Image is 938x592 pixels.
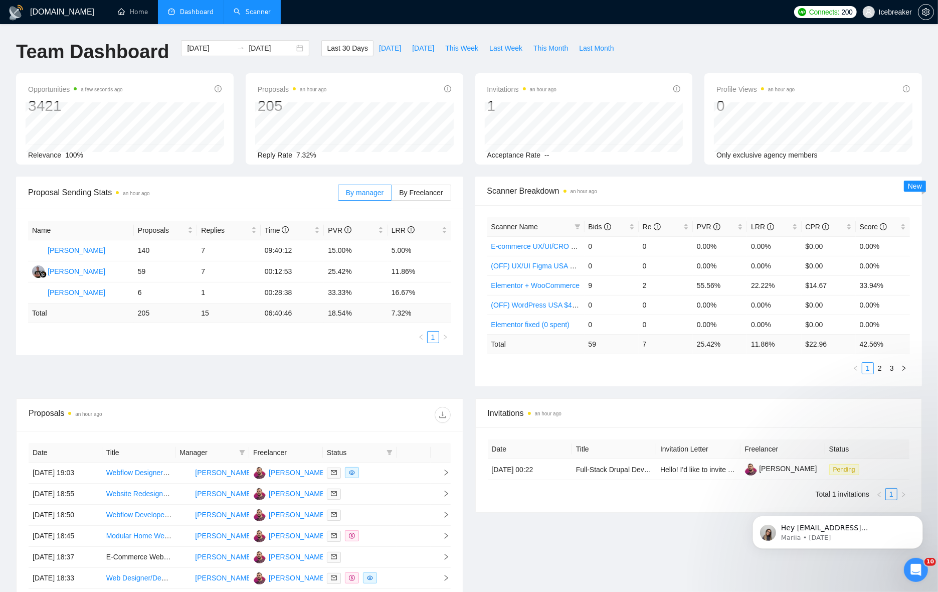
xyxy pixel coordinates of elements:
[841,7,852,18] span: 200
[572,439,656,459] th: Title
[897,488,909,500] li: Next Page
[439,331,451,343] li: Next Page
[197,221,261,240] th: Replies
[806,223,829,231] span: CPR
[237,44,245,52] span: to
[639,315,693,334] td: 0
[713,223,720,230] span: info-circle
[487,185,910,197] span: Scanner Breakdown
[900,492,906,498] span: right
[439,331,451,343] button: right
[106,511,257,519] a: Webflow Developer With Strong Animation Skills
[656,439,740,459] th: Invitation Letter
[201,225,249,236] span: Replies
[32,267,105,275] a: HP[PERSON_NAME]
[195,551,253,562] div: [PERSON_NAME]
[106,532,204,540] a: Modular Home Website Design
[816,488,869,500] li: Total 1 invitations
[392,226,415,234] span: LRR
[418,334,424,340] span: left
[530,87,556,92] time: an hour ago
[825,439,909,459] th: Status
[747,256,801,275] td: 0.00%
[29,568,102,589] td: [DATE] 18:33
[850,362,862,374] button: left
[195,530,253,541] div: [PERSON_NAME]
[639,334,693,354] td: 7
[873,488,885,500] li: Previous Page
[903,85,910,92] span: info-circle
[28,83,123,95] span: Opportunities
[324,240,388,261] td: 15.00%
[740,439,825,459] th: Freelancer
[48,287,105,298] div: [PERSON_NAME]
[575,224,581,230] span: filter
[802,295,856,315] td: $0.00
[487,83,556,95] span: Invitations
[768,87,795,92] time: an hour ago
[253,573,326,581] a: DB[PERSON_NAME]
[716,96,795,115] div: 0
[349,470,355,476] span: eye
[29,463,102,484] td: [DATE] 19:03
[798,8,806,16] img: upwork-logo.png
[29,443,102,463] th: Date
[134,261,198,282] td: 59
[585,256,639,275] td: 0
[427,331,439,343] li: 1
[856,256,910,275] td: 0.00%
[32,246,105,254] a: AI[PERSON_NAME]
[388,282,451,304] td: 16.67%
[138,225,186,236] span: Proposals
[179,510,253,518] a: AI[PERSON_NAME]
[856,275,910,295] td: 33.94%
[28,186,338,199] span: Proposal Sending Stats
[102,505,176,526] td: Webflow Developer With Strong Animation Skills
[179,530,192,542] img: AI
[269,530,326,541] div: [PERSON_NAME]
[65,151,83,159] span: 100%
[535,411,561,416] time: an hour ago
[282,226,289,233] span: info-circle
[179,468,253,476] a: AI[PERSON_NAME]
[399,189,443,197] span: By Freelancer
[862,362,874,374] li: 1
[862,363,873,374] a: 1
[865,9,872,16] span: user
[328,226,351,234] span: PVR
[106,469,345,477] a: Webflow Designer Needed for SEO-Optimized Local Landing Page Template
[918,4,934,20] button: setting
[489,43,522,54] span: Last Week
[487,151,541,159] span: Acceptance Rate
[349,533,355,539] span: dollar
[253,468,326,476] a: DB[PERSON_NAME]
[693,256,747,275] td: 0.00%
[533,43,568,54] span: This Month
[585,334,639,354] td: 59
[29,407,240,423] div: Proposals
[81,87,122,92] time: a few seconds ago
[856,295,910,315] td: 0.00%
[873,488,885,500] button: left
[435,411,450,419] span: download
[673,85,680,92] span: info-circle
[716,151,818,159] span: Only exclusive agency members
[850,362,862,374] li: Previous Page
[48,266,105,277] div: [PERSON_NAME]
[744,465,817,473] a: [PERSON_NAME]
[331,470,337,476] span: mail
[435,511,450,518] span: right
[574,40,619,56] button: Last Month
[179,447,235,458] span: Manager
[747,295,801,315] td: 0.00%
[856,315,910,334] td: 0.00%
[487,334,585,354] td: Total
[898,362,910,374] button: right
[237,44,245,52] span: swap-right
[435,490,450,497] span: right
[747,275,801,295] td: 22.22%
[197,261,261,282] td: 7
[102,547,176,568] td: E-Commerce Website Developer & Digital Marketing Specialist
